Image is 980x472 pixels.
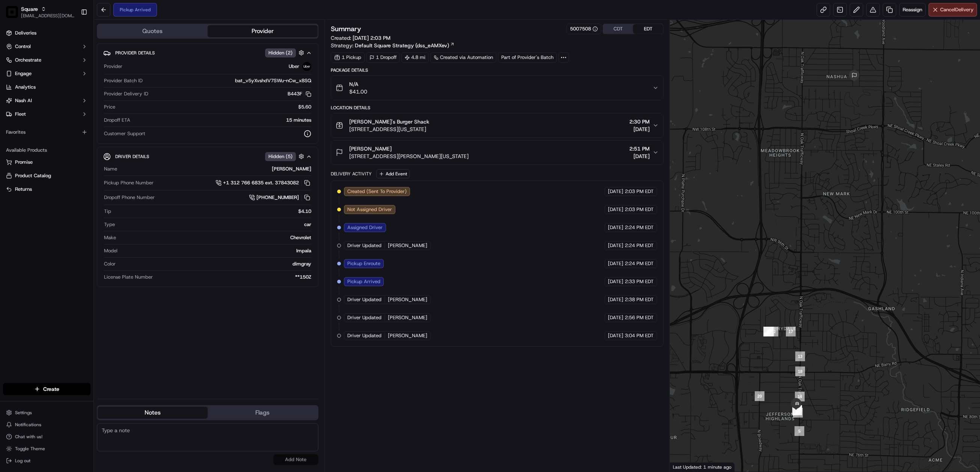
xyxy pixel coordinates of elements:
button: Nash AI [3,95,90,107]
button: [PERSON_NAME]'s Burger Shack[STREET_ADDRESS][US_STATE]2:30 PM[DATE] [331,113,663,137]
span: Driver Updated [347,332,381,339]
button: Hidden (5) [265,152,306,161]
div: Chevrolet [119,234,311,241]
span: [DATE] [608,224,623,231]
span: [DATE] [608,260,623,267]
div: 10 [763,327,773,336]
span: [DATE] 2:03 PM [353,35,390,41]
span: 3:04 PM EDT [625,332,654,339]
span: 2:38 PM EDT [625,296,654,303]
span: Color [104,261,116,267]
span: Type [104,221,115,228]
button: Settings [3,407,90,418]
div: Delivery Activity [331,171,372,177]
span: Promise [15,159,33,166]
span: Control [15,43,31,50]
button: SquareSquare[EMAIL_ADDRESS][DOMAIN_NAME] [3,3,78,21]
span: [PERSON_NAME] [388,242,427,249]
span: Log out [15,458,30,464]
div: 14 [795,392,805,401]
button: Product Catalog [3,170,90,182]
a: Analytics [3,81,90,93]
span: [STREET_ADDRESS][US_STATE] [349,125,429,133]
span: Pickup Enroute [347,260,380,267]
div: 5007508 [570,26,598,32]
span: Not Assigned Driver [347,206,392,213]
span: [PERSON_NAME] [349,145,392,152]
span: Customer Support [104,130,145,137]
span: Model [104,247,118,254]
span: $5.60 [298,104,311,110]
span: Driver Updated [347,314,381,321]
button: Toggle Theme [3,443,90,454]
div: 5 [795,426,804,436]
div: 1 Dropoff [366,52,400,63]
a: Created via Automation [430,52,496,63]
span: Driver Updated [347,242,381,249]
button: N/A$41.00 [331,76,663,100]
div: Impala [121,247,311,254]
button: Engage [3,68,90,80]
span: Pickup Arrived [347,278,380,285]
button: Create [3,383,90,395]
span: Dropoff ETA [104,117,130,124]
span: [DATE] [608,314,623,321]
button: Square [21,5,38,13]
button: Provider DetailsHidden (2) [103,47,312,59]
span: Hidden ( 5 ) [268,153,292,160]
span: 2:30 PM [629,118,650,125]
span: [PERSON_NAME] [388,296,427,303]
span: Driver Details [115,154,149,160]
span: Pickup Phone Number [104,179,154,186]
button: Fleet [3,108,90,120]
div: 1 Pickup [331,52,365,63]
span: Default Square Strategy (dss_eAMXev) [355,42,449,49]
h3: Summary [331,26,361,32]
span: Chat with us! [15,434,42,440]
span: Provider [104,63,122,70]
span: [DATE] [608,296,623,303]
div: 15 minutes [133,117,311,124]
div: Last Updated: 1 minute ago [670,462,735,472]
span: 2:24 PM EDT [625,242,654,249]
span: Nash AI [15,97,32,104]
div: 15 [792,406,802,415]
div: 16 [764,327,774,336]
span: 2:24 PM EDT [625,260,654,267]
span: Deliveries [15,30,36,36]
span: Hidden ( 2 ) [268,50,292,56]
a: +1 312 766 6835 ext. 37843082 [216,179,311,187]
span: $41.00 [349,88,367,95]
span: Returns [15,186,32,193]
button: CancelDelivery [929,3,977,17]
div: 20 [755,391,764,401]
span: [DATE] [629,125,650,133]
div: 19 [792,405,802,415]
img: Square [6,6,18,18]
span: 2:56 PM EDT [625,314,654,321]
span: License Plate Number [104,274,153,280]
span: Uber [289,63,299,70]
span: Assigned Driver [347,224,383,231]
span: [DATE] [608,206,623,213]
div: Favorites [3,126,90,138]
span: [PERSON_NAME]'s Burger Shack [349,118,429,125]
button: Add Event [376,169,410,178]
div: 13 [795,351,805,361]
span: 2:24 PM EDT [625,224,654,231]
button: [PERSON_NAME][STREET_ADDRESS][PERSON_NAME][US_STATE]2:51 PM[DATE] [331,140,663,164]
div: [PERSON_NAME] [120,166,311,172]
span: [PERSON_NAME] [388,332,427,339]
div: dimgray [119,261,311,267]
span: Orchestrate [15,57,41,63]
div: Strategy: [331,42,455,49]
div: Package Details [331,67,663,73]
span: Engage [15,70,32,77]
span: 2:51 PM [629,145,650,152]
button: B443F [288,90,311,97]
span: Price [104,104,115,110]
a: Promise [6,159,87,166]
button: Chat with us! [3,431,90,442]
